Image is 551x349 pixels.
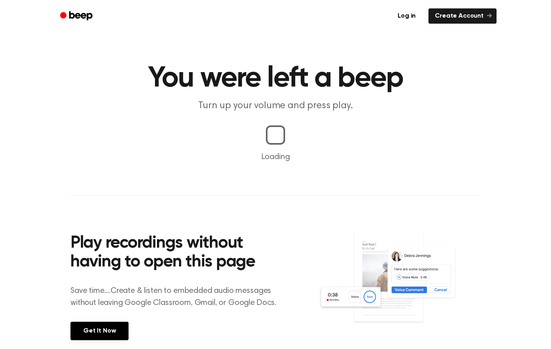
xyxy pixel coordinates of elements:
[70,322,129,340] a: Get It Now
[122,99,429,113] p: Turn up your volume and press play.
[54,8,100,24] a: Beep
[70,285,286,309] p: Save time....Create & listen to embedded audio messages without leaving Google Classroom, Gmail, ...
[70,64,481,93] h1: You were left a beep
[428,8,497,24] a: Create Account
[70,234,286,272] h2: Play recordings without having to open this page
[390,7,424,25] a: Log in
[10,151,541,163] p: Loading
[318,232,481,339] img: Voice Comments on Docs and Recording Widget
